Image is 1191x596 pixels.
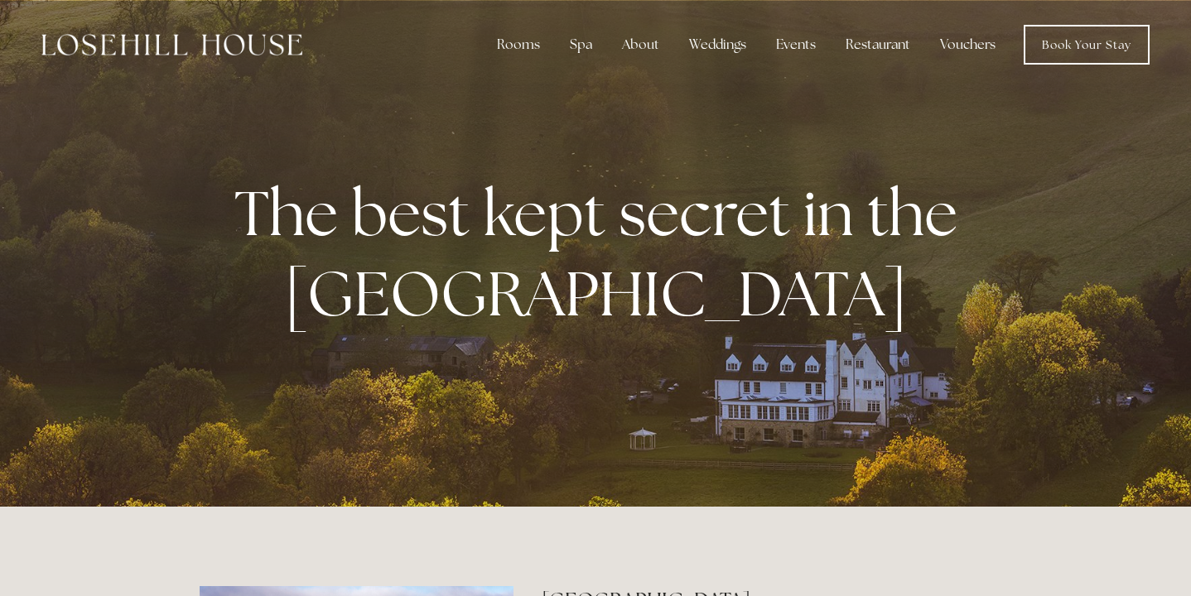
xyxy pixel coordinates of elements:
[41,34,302,55] img: Losehill House
[557,28,605,61] div: Spa
[609,28,673,61] div: About
[832,28,923,61] div: Restaurant
[676,28,759,61] div: Weddings
[927,28,1009,61] a: Vouchers
[234,172,971,334] strong: The best kept secret in the [GEOGRAPHIC_DATA]
[763,28,829,61] div: Events
[484,28,553,61] div: Rooms
[1024,25,1150,65] a: Book Your Stay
